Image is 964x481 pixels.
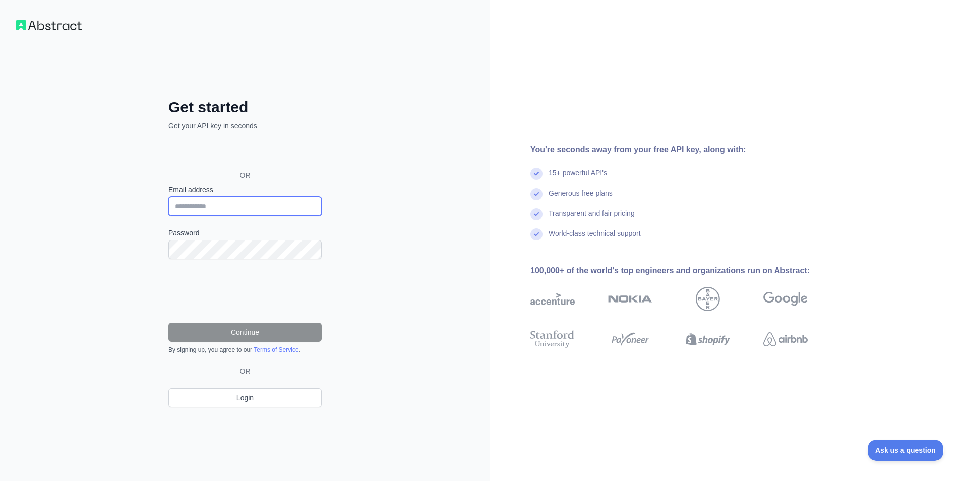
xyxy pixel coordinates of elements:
img: bayer [696,287,720,311]
a: Terms of Service [254,346,298,353]
img: check mark [530,208,543,220]
label: Email address [168,185,322,195]
span: OR [232,170,259,181]
img: Workflow [16,20,82,30]
img: payoneer [608,328,652,350]
h2: Get started [168,98,322,116]
img: stanford university [530,328,575,350]
img: check mark [530,168,543,180]
iframe: Toggle Customer Support [868,440,944,461]
label: Password [168,228,322,238]
img: airbnb [763,328,808,350]
img: accenture [530,287,575,311]
div: Generous free plans [549,188,613,208]
a: Login [168,388,322,407]
img: check mark [530,188,543,200]
iframe: reCAPTCHA [168,271,322,311]
img: google [763,287,808,311]
div: You're seconds away from your free API key, along with: [530,144,840,156]
img: shopify [686,328,730,350]
div: Transparent and fair pricing [549,208,635,228]
img: nokia [608,287,652,311]
iframe: Sign in with Google Button [163,142,325,164]
div: 100,000+ of the world's top engineers and organizations run on Abstract: [530,265,840,277]
button: Continue [168,323,322,342]
span: OR [236,366,255,376]
img: check mark [530,228,543,240]
p: Get your API key in seconds [168,121,322,131]
div: 15+ powerful API's [549,168,607,188]
div: By signing up, you agree to our . [168,346,322,354]
div: World-class technical support [549,228,641,249]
